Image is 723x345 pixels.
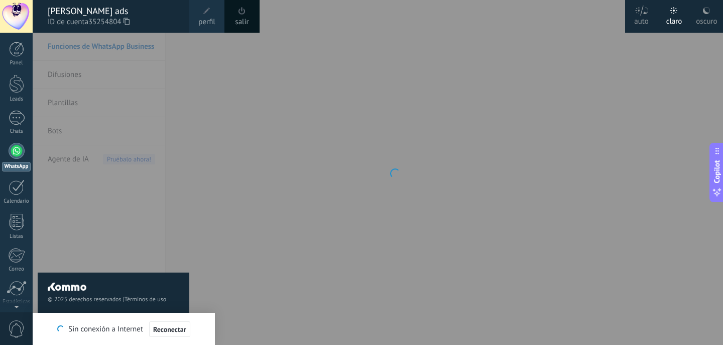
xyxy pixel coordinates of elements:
[2,128,31,135] div: Chats
[2,233,31,240] div: Listas
[696,7,717,33] div: oscuro
[235,17,249,28] a: salir
[198,17,215,28] span: perfil
[48,6,179,17] div: [PERSON_NAME] ads
[125,296,166,303] a: Términos de uso
[2,96,31,103] div: Leads
[153,326,186,333] span: Reconectar
[2,60,31,66] div: Panel
[149,321,190,337] button: Reconectar
[634,7,649,33] div: auto
[2,266,31,273] div: Correo
[666,7,682,33] div: claro
[712,160,722,184] span: Copilot
[57,321,190,337] div: Sin conexión a Internet
[88,17,130,28] span: 35254804
[2,198,31,205] div: Calendario
[48,17,179,28] span: ID de cuenta
[48,296,179,303] span: © 2025 derechos reservados |
[2,162,31,171] div: WhatsApp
